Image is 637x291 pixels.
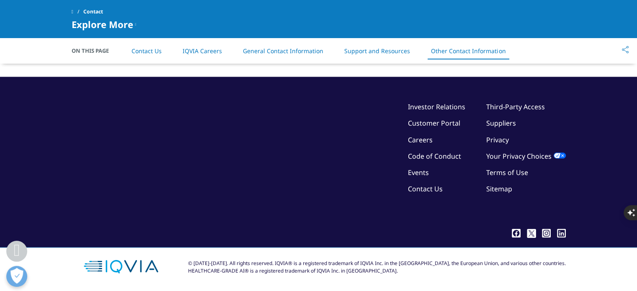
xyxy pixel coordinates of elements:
[132,47,162,55] a: Contact Us
[408,184,443,193] a: Contact Us
[408,135,433,144] a: Careers
[72,46,118,55] span: On This Page
[486,118,516,128] a: Suppliers
[486,151,566,160] a: Your Privacy Choices
[486,102,545,111] a: Third-Party Access
[243,47,323,55] a: General Contact Information
[408,167,429,177] a: Events
[83,4,103,19] span: Contact
[344,47,410,55] a: Support and Resources
[408,118,460,128] a: Customer Portal
[6,266,27,287] button: Open Preferences
[408,151,461,160] a: Code of Conduct
[431,47,505,55] a: Other Contact Information
[72,19,133,29] span: Explore More
[486,135,509,144] a: Privacy
[408,102,465,111] a: Investor Relations
[188,259,566,274] div: © [DATE]-[DATE]. All rights reserved. IQVIA® is a registered trademark of IQVIA Inc. in the [GEOG...
[183,47,222,55] a: IQVIA Careers
[486,167,528,177] a: Terms of Use
[486,184,512,193] a: Sitemap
